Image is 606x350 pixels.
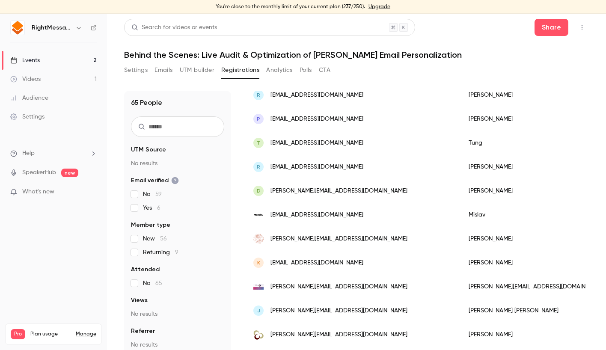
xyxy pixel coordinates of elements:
span: What's new [22,187,54,196]
div: Events [10,56,40,65]
span: Help [22,149,35,158]
div: Videos [10,75,41,83]
button: Registrations [221,63,259,77]
span: J [257,307,260,314]
span: 59 [155,191,162,197]
span: D [257,187,261,195]
span: [PERSON_NAME][EMAIL_ADDRESS][DOMAIN_NAME] [270,282,407,291]
span: [PERSON_NAME][EMAIL_ADDRESS][DOMAIN_NAME] [270,187,407,196]
span: Referrer [131,327,155,335]
span: Member type [131,221,170,229]
span: R [257,163,260,171]
a: Upgrade [368,3,390,10]
span: [EMAIL_ADDRESS][DOMAIN_NAME] [270,115,363,124]
span: 56 [160,236,167,242]
span: Pro [11,329,25,339]
img: kimdoyal.com [253,284,264,290]
span: [EMAIL_ADDRESS][DOMAIN_NAME] [270,91,363,100]
a: Manage [76,331,96,338]
span: Plan usage [30,331,71,338]
a: SpeakerHub [22,168,56,177]
h1: Behind the Scenes: Live Audit & Optimization of [PERSON_NAME] Email Personalization [124,50,589,60]
span: Returning [143,248,178,257]
span: [PERSON_NAME][EMAIL_ADDRESS][DOMAIN_NAME] [270,306,407,315]
li: help-dropdown-opener [10,149,97,158]
span: Yes [143,204,160,212]
span: [PERSON_NAME][EMAIL_ADDRESS][DOMAIN_NAME] [270,330,407,339]
img: patrickboehner.com [253,234,264,244]
span: [EMAIL_ADDRESS][DOMAIN_NAME] [270,258,363,267]
img: innovinum.com [253,329,264,340]
button: Emails [154,63,172,77]
span: [EMAIL_ADDRESS][DOMAIN_NAME] [270,163,363,172]
div: Audience [10,94,48,102]
span: No [143,190,162,199]
img: monchu.net [253,210,264,220]
button: Analytics [266,63,293,77]
p: No results [131,159,224,168]
img: RightMessage [11,21,24,35]
span: Email verified [131,176,179,185]
h6: RightMessage [32,24,72,32]
h1: 65 People [131,98,162,108]
p: No results [131,341,224,349]
span: 9 [175,249,178,255]
div: Search for videos or events [131,23,217,32]
span: [EMAIL_ADDRESS][DOMAIN_NAME] [270,139,363,148]
span: K [257,259,260,267]
span: Attended [131,265,160,274]
span: 6 [157,205,160,211]
button: UTM builder [180,63,214,77]
span: P [257,115,260,123]
iframe: Noticeable Trigger [86,188,97,196]
span: R [257,91,260,99]
button: Settings [124,63,148,77]
button: Polls [300,63,312,77]
span: T [257,139,260,147]
span: 65 [155,280,162,286]
span: new [61,169,78,177]
span: New [143,234,167,243]
button: Share [535,19,568,36]
div: Settings [10,113,45,121]
span: UTM Source [131,145,166,154]
span: [EMAIL_ADDRESS][DOMAIN_NAME] [270,211,363,219]
span: [PERSON_NAME][EMAIL_ADDRESS][DOMAIN_NAME] [270,234,407,243]
section: facet-groups [131,145,224,349]
span: Views [131,296,148,305]
span: No [143,279,162,288]
p: No results [131,310,224,318]
button: CTA [319,63,330,77]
